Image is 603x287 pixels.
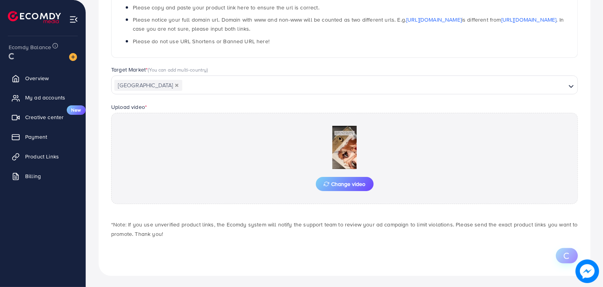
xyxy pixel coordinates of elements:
button: Deselect Pakistan [175,83,179,87]
a: Billing [6,168,80,184]
span: Please copy and paste your product link here to ensure the url is correct. [133,4,319,11]
span: Ecomdy Balance [9,43,51,51]
span: Overview [25,74,49,82]
label: Upload video [111,103,147,111]
a: Overview [6,70,80,86]
div: Search for option [111,75,578,94]
span: My ad accounts [25,94,65,101]
p: *Note: If you use unverified product links, the Ecomdy system will notify the support team to rev... [111,220,578,239]
a: Product Links [6,149,80,164]
a: Payment [6,129,80,145]
a: My ad accounts [6,90,80,105]
a: Creative centerNew [6,109,80,125]
span: [GEOGRAPHIC_DATA] [114,80,182,91]
button: Change video [316,177,374,191]
a: [URL][DOMAIN_NAME] [406,16,462,24]
span: New [67,105,86,115]
label: Target Market [111,66,208,74]
img: image [576,259,599,283]
span: Please notice your full domain url. Domain with www and non-www will be counted as two different ... [133,16,564,33]
span: Product Links [25,153,59,160]
span: Payment [25,133,47,141]
input: Search for option [183,79,565,92]
span: (You can add multi-country) [148,66,208,73]
span: Change video [324,181,366,187]
a: [URL][DOMAIN_NAME] [501,16,557,24]
span: Creative center [25,113,64,121]
span: Billing [25,172,41,180]
img: logo [8,11,61,23]
img: image [69,53,77,61]
img: menu [69,15,78,24]
img: Preview Image [305,126,384,169]
span: Please do not use URL Shortens or Banned URL here! [133,37,269,45]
